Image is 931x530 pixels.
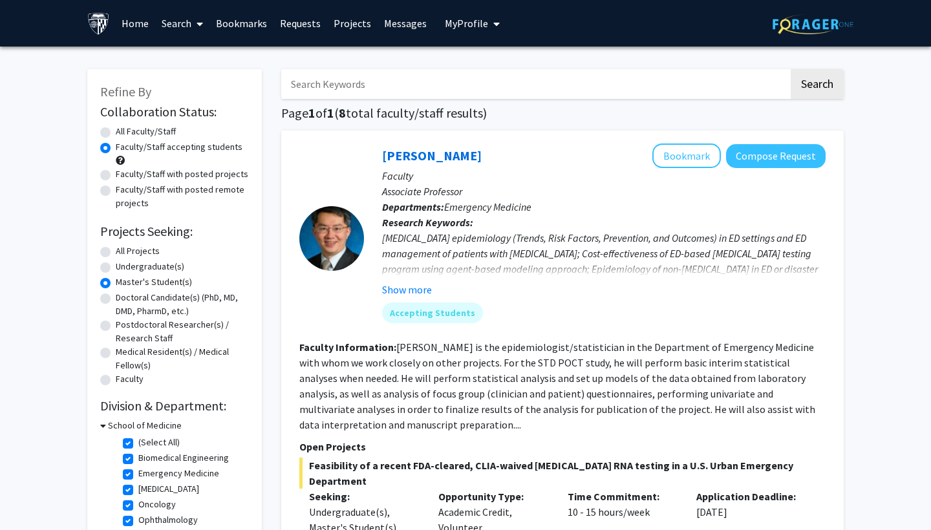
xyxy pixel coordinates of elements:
[138,467,219,480] label: Emergency Medicine
[138,513,198,527] label: Ophthalmology
[116,244,160,258] label: All Projects
[382,216,473,229] b: Research Keywords:
[382,200,444,213] b: Departments:
[382,168,826,184] p: Faculty
[281,105,844,121] h1: Page of ( total faculty/staff results)
[438,489,548,504] p: Opportunity Type:
[116,140,242,154] label: Faculty/Staff accepting students
[791,69,844,99] button: Search
[116,125,176,138] label: All Faculty/Staff
[382,184,826,199] p: Associate Professor
[100,224,249,239] h2: Projects Seeking:
[116,183,249,210] label: Faculty/Staff with posted remote projects
[116,260,184,273] label: Undergraduate(s)
[116,275,192,289] label: Master's Student(s)
[726,144,826,168] button: Compose Request to Yu-Hsiang Hsieh
[273,1,327,46] a: Requests
[652,143,721,168] button: Add Yu-Hsiang Hsieh to Bookmarks
[327,1,378,46] a: Projects
[108,419,182,432] h3: School of Medicine
[299,341,815,431] fg-read-more: [PERSON_NAME] is the epidemiologist/statistician in the Department of Emergency Medicine with who...
[327,105,334,121] span: 1
[116,318,249,345] label: Postdoctoral Researcher(s) / Research Staff
[116,291,249,318] label: Doctoral Candidate(s) (PhD, MD, DMD, PharmD, etc.)
[138,498,176,511] label: Oncology
[309,489,419,504] p: Seeking:
[773,14,853,34] img: ForagerOne Logo
[308,105,316,121] span: 1
[87,12,110,35] img: Johns Hopkins University Logo
[444,200,531,213] span: Emergency Medicine
[382,282,432,297] button: Show more
[138,482,199,496] label: [MEDICAL_DATA]
[116,345,249,372] label: Medical Resident(s) / Medical Fellow(s)
[696,489,806,504] p: Application Deadline:
[299,458,826,489] span: Feasibility of a recent FDA-cleared, CLIA-waived [MEDICAL_DATA] RNA testing in a U.S. Urban Emerg...
[445,17,488,30] span: My Profile
[115,1,155,46] a: Home
[281,69,789,99] input: Search Keywords
[339,105,346,121] span: 8
[382,147,482,164] a: [PERSON_NAME]
[568,489,678,504] p: Time Commitment:
[116,372,144,386] label: Faculty
[382,302,483,323] mat-chip: Accepting Students
[100,83,151,100] span: Refine By
[138,436,180,449] label: (Select All)
[378,1,433,46] a: Messages
[382,230,826,292] div: [MEDICAL_DATA] epidemiology (Trends, Risk Factors, Prevention, and Outcomes) in ED settings and E...
[100,104,249,120] h2: Collaboration Status:
[299,341,396,354] b: Faculty Information:
[209,1,273,46] a: Bookmarks
[10,472,55,520] iframe: Chat
[100,398,249,414] h2: Division & Department:
[116,167,248,181] label: Faculty/Staff with posted projects
[138,451,229,465] label: Biomedical Engineering
[299,439,826,454] p: Open Projects
[155,1,209,46] a: Search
